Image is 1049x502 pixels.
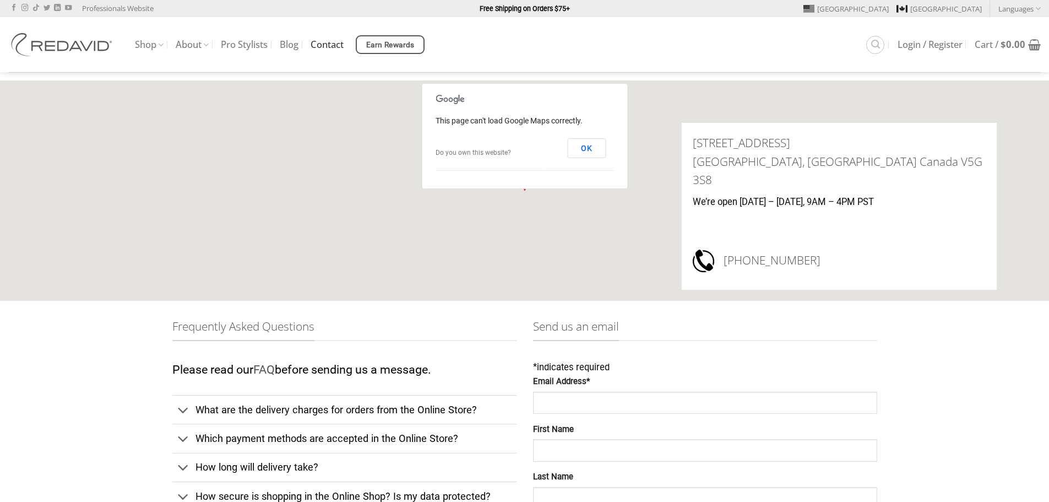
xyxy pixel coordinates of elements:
p: Please read our before sending us a message. [172,360,517,380]
span: How long will delivery take? [195,461,318,473]
strong: Free Shipping on Orders $75+ [480,4,570,13]
label: First Name [533,423,877,436]
span: What are the delivery charges for orders from the Online Store? [195,404,477,415]
a: About [176,34,209,56]
a: Languages [998,1,1041,17]
label: Last Name [533,471,877,484]
a: Follow on Twitter [44,4,50,12]
span: Earn Rewards [366,39,415,51]
a: Shop [135,34,164,56]
button: Toggle [172,428,195,452]
a: Contact [311,35,344,55]
a: Follow on Instagram [21,4,28,12]
a: Toggle What are the delivery charges for orders from the Online Store? [172,395,517,424]
a: Do you own this website? [436,149,511,156]
a: FAQ [253,363,275,376]
bdi: 0.00 [1001,38,1025,51]
div: indicates required [533,360,877,375]
a: Login / Register [898,35,963,55]
a: Pro Stylists [221,35,268,55]
a: Follow on YouTube [65,4,72,12]
a: [GEOGRAPHIC_DATA] [803,1,889,17]
a: Follow on Facebook [10,4,17,12]
span: Frequently Asked Questions [172,317,314,341]
a: Cart / $0.00 [975,33,1041,57]
span: This page can't load Google Maps correctly. [436,116,583,125]
span: How secure is shopping in the Online Shop? Is my data protected? [195,490,491,502]
span: Cart / [975,40,1025,49]
a: Toggle Which payment methods are accepted in the Online Store? [172,424,517,452]
p: We’re open [DATE] – [DATE], 9AM – 4PM PST [693,195,986,210]
span: Login / Register [898,40,963,49]
h3: [STREET_ADDRESS] [GEOGRAPHIC_DATA], [GEOGRAPHIC_DATA] Canada V5G 3S8 [693,134,986,189]
button: Toggle [172,456,195,481]
span: $ [1001,38,1006,51]
a: Toggle How long will delivery take? [172,453,517,482]
a: Blog [280,35,298,55]
button: Toggle [172,398,195,423]
label: Email Address [533,375,877,388]
a: [GEOGRAPHIC_DATA] [896,1,982,17]
span: Which payment methods are accepted in the Online Store? [195,433,458,444]
span: Send us an email [533,317,619,341]
h3: [PHONE_NUMBER] [724,248,986,273]
a: Earn Rewards [356,35,425,54]
a: Follow on TikTok [32,4,39,12]
a: Follow on LinkedIn [54,4,61,12]
a: Search [866,36,884,54]
button: OK [567,138,606,158]
img: REDAVID Salon Products | United States [8,33,118,56]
